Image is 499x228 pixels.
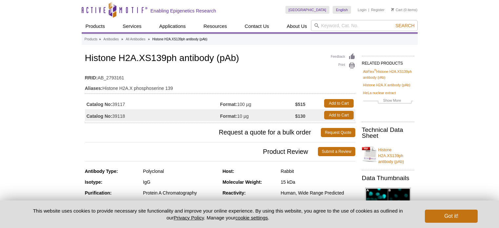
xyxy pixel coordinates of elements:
strong: Antibody Type: [85,169,118,174]
td: 100 µg [220,97,295,109]
a: Feedback [331,53,355,60]
img: Your Cart [391,8,394,11]
a: Applications [155,20,190,32]
a: English [333,6,351,14]
strong: Catalog No: [87,113,113,119]
strong: Molecular Weight: [222,179,262,185]
a: About Us [283,20,311,32]
a: HeLa nuclear extract [363,90,396,96]
input: Keyword, Cat. No. [311,20,418,31]
td: 10 µg [220,109,295,121]
sup: ® [374,69,376,72]
div: IgG [143,179,218,185]
td: 39118 [85,109,220,121]
strong: Catalog No: [87,101,113,107]
td: 39117 [85,97,220,109]
li: | [368,6,369,14]
li: » [148,37,150,41]
strong: Isotype: [85,179,103,185]
a: Histone H2A.XS139ph antibody (pAb) [362,143,414,165]
a: Antibodies [103,36,119,42]
span: Search [395,23,414,28]
button: Search [393,23,416,29]
h2: Technical Data Sheet [362,127,414,139]
a: [GEOGRAPHIC_DATA] [285,6,330,14]
a: Request Quote [321,128,355,137]
strong: Format: [220,101,237,107]
li: » [121,37,123,41]
p: This website uses cookies to provide necessary site functionality and improve your online experie... [22,207,414,221]
strong: $130 [295,113,305,119]
a: Cart [391,8,403,12]
a: All Antibodies [126,36,145,42]
span: Product Review [85,147,318,156]
a: Submit a Review [318,147,355,156]
button: Got it! [425,210,477,223]
strong: Host: [222,169,234,174]
a: Products [85,36,97,42]
a: Services [119,20,146,32]
strong: RRID: [85,75,98,81]
a: Login [358,8,366,12]
li: Histone H2A.XS139ph antibody (pAb) [152,37,207,41]
li: » [99,37,101,41]
a: Products [82,20,109,32]
span: Request a quote for a bulk order [85,128,321,137]
a: Add to Cart [324,99,354,108]
div: Human, Wide Range Predicted [281,190,355,196]
td: AB_2793161 [85,71,355,81]
a: Register [371,8,385,12]
a: Contact Us [241,20,273,32]
strong: Purification: [85,190,112,196]
div: 15 kDa [281,179,355,185]
li: (0 items) [391,6,418,14]
h2: RELATED PRODUCTS [362,56,414,68]
div: Rabbit [281,168,355,174]
a: Add to Cart [324,111,354,119]
div: Polyclonal [143,168,218,174]
strong: Reactivity: [222,190,246,196]
div: Protein A Chromatography [143,190,218,196]
h2: Data Thumbnails [362,175,414,181]
strong: Format: [220,113,237,119]
td: Histone H2A.X phosphoserine 139 [85,81,355,92]
a: Print [331,62,355,69]
button: cookie settings [235,215,268,220]
a: Histone H2A.X antibody (pAb) [363,82,410,88]
a: Show More [363,97,413,105]
strong: $515 [295,101,305,107]
h2: Enabling Epigenetics Research [151,8,216,14]
a: Resources [199,20,231,32]
h1: Histone H2A.XS139ph antibody (pAb) [85,53,355,64]
a: Privacy Policy [174,215,204,220]
a: AbFlex®Histone H2A.XS139ph antibody (rAb) [363,69,413,80]
strong: Aliases: [85,85,103,91]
